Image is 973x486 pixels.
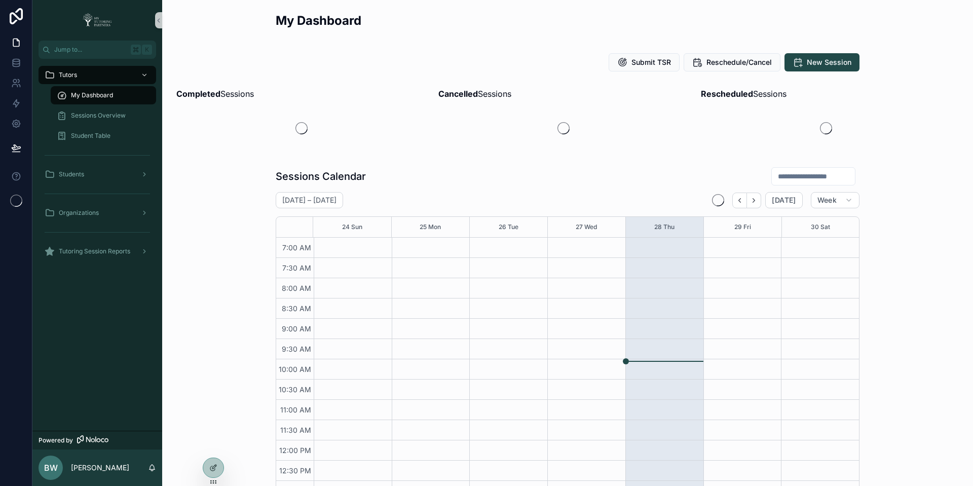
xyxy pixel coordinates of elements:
[654,217,675,237] button: 28 Thu
[278,405,314,414] span: 11:00 AM
[772,196,796,205] span: [DATE]
[39,242,156,260] a: Tutoring Session Reports
[143,46,151,54] span: K
[59,71,77,79] span: Tutors
[80,12,115,28] img: App logo
[176,88,254,100] span: Sessions
[278,426,314,434] span: 11:30 AM
[32,431,162,450] a: Powered by
[817,196,837,205] span: Week
[279,324,314,333] span: 9:00 AM
[71,91,113,99] span: My Dashboard
[71,111,126,120] span: Sessions Overview
[765,192,802,208] button: [DATE]
[276,365,314,373] span: 10:00 AM
[701,88,787,100] span: Sessions
[811,217,830,237] button: 30 Sat
[631,57,671,67] span: Submit TSR
[784,53,859,71] button: New Session
[732,193,747,208] button: Back
[701,89,753,99] strong: Rescheduled
[807,57,851,67] span: New Session
[176,89,220,99] strong: Completed
[279,284,314,292] span: 8:00 AM
[71,463,129,473] p: [PERSON_NAME]
[276,12,361,29] h2: My Dashboard
[277,466,314,475] span: 12:30 PM
[39,436,73,444] span: Powered by
[51,127,156,145] a: Student Table
[282,195,336,205] h2: [DATE] – [DATE]
[39,165,156,183] a: Students
[51,86,156,104] a: My Dashboard
[44,462,58,474] span: BW
[706,57,772,67] span: Reschedule/Cancel
[438,88,511,100] span: Sessions
[609,53,680,71] button: Submit TSR
[71,132,110,140] span: Student Table
[747,193,761,208] button: Next
[51,106,156,125] a: Sessions Overview
[279,304,314,313] span: 8:30 AM
[280,264,314,272] span: 7:30 AM
[576,217,597,237] button: 27 Wed
[499,217,518,237] button: 26 Tue
[59,209,99,217] span: Organizations
[280,243,314,252] span: 7:00 AM
[39,41,156,59] button: Jump to...K
[39,204,156,222] a: Organizations
[342,217,362,237] button: 24 Sun
[277,446,314,455] span: 12:00 PM
[39,66,156,84] a: Tutors
[438,89,478,99] strong: Cancelled
[276,169,366,183] h1: Sessions Calendar
[276,385,314,394] span: 10:30 AM
[420,217,441,237] button: 25 Mon
[32,59,162,274] div: scrollable content
[54,46,127,54] span: Jump to...
[279,345,314,353] span: 9:30 AM
[59,247,130,255] span: Tutoring Session Reports
[734,217,751,237] button: 29 Fri
[59,170,84,178] span: Students
[811,192,859,208] button: Week
[684,53,780,71] button: Reschedule/Cancel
